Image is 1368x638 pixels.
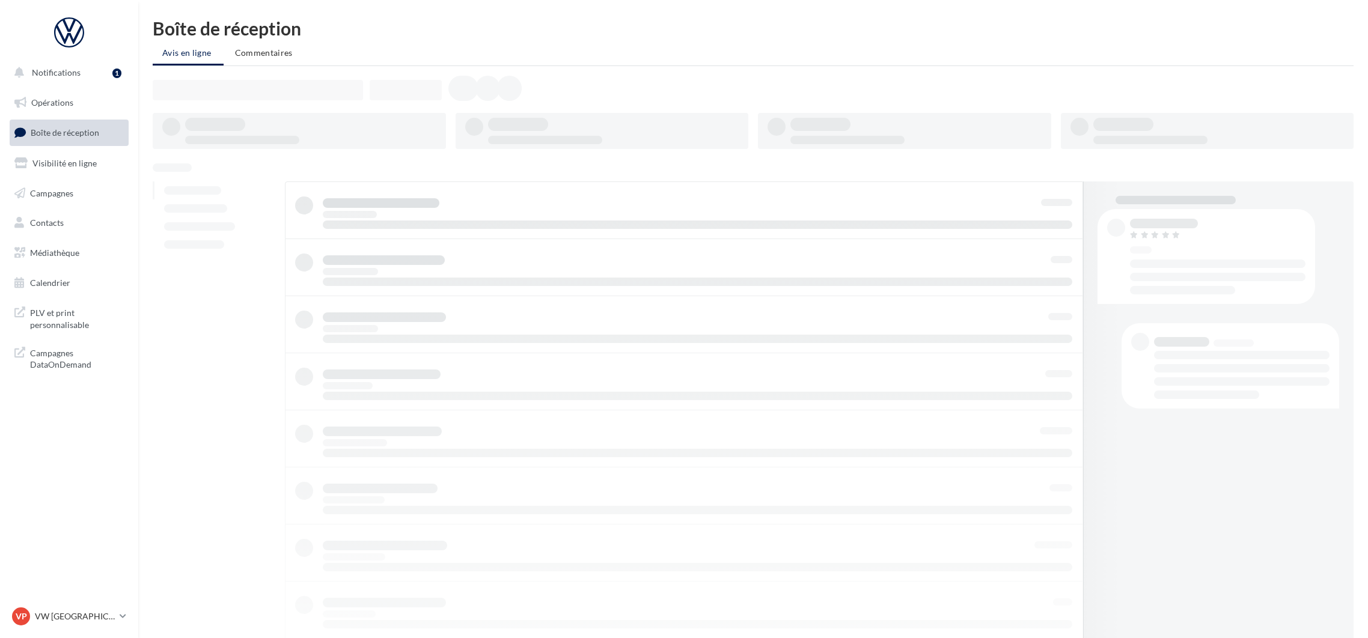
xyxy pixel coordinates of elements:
[7,151,131,176] a: Visibilité en ligne
[30,217,64,228] span: Contacts
[31,127,99,138] span: Boîte de réception
[112,68,121,78] div: 1
[7,181,131,206] a: Campagnes
[16,610,27,622] span: VP
[7,60,126,85] button: Notifications 1
[30,248,79,258] span: Médiathèque
[30,305,124,330] span: PLV et print personnalisable
[32,158,97,168] span: Visibilité en ligne
[30,278,70,288] span: Calendrier
[235,47,293,58] span: Commentaires
[7,90,131,115] a: Opérations
[7,240,131,266] a: Médiathèque
[7,120,131,145] a: Boîte de réception
[153,19,1354,37] div: Boîte de réception
[7,300,131,335] a: PLV et print personnalisable
[10,605,129,628] a: VP VW [GEOGRAPHIC_DATA] 20
[7,210,131,235] a: Contacts
[7,340,131,375] a: Campagnes DataOnDemand
[30,345,124,371] span: Campagnes DataOnDemand
[30,187,73,198] span: Campagnes
[31,97,73,108] span: Opérations
[35,610,115,622] p: VW [GEOGRAPHIC_DATA] 20
[7,270,131,296] a: Calendrier
[32,67,81,77] span: Notifications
